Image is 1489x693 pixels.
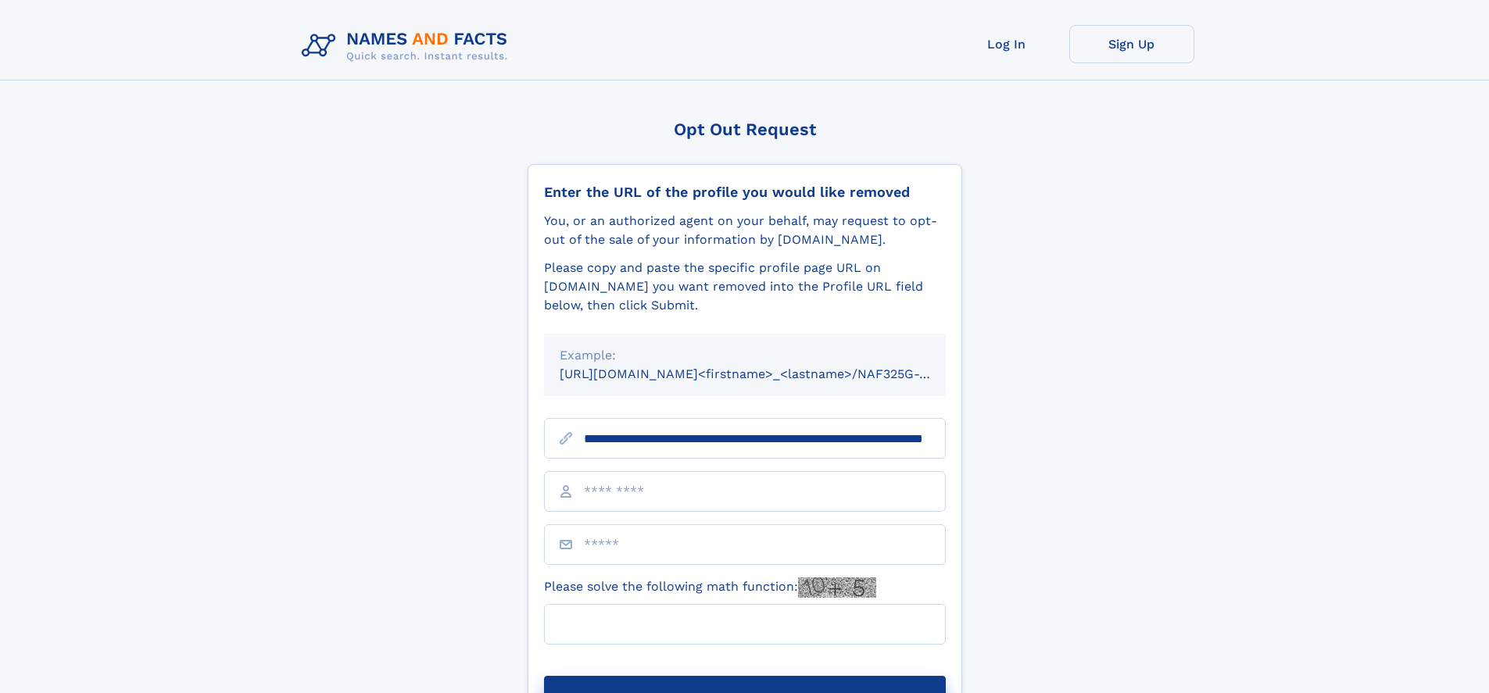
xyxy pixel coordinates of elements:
[544,259,946,315] div: Please copy and paste the specific profile page URL on [DOMAIN_NAME] you want removed into the Pr...
[528,120,962,139] div: Opt Out Request
[944,25,1069,63] a: Log In
[544,577,876,598] label: Please solve the following math function:
[295,25,521,67] img: Logo Names and Facts
[544,212,946,249] div: You, or an authorized agent on your behalf, may request to opt-out of the sale of your informatio...
[544,184,946,201] div: Enter the URL of the profile you would like removed
[1069,25,1194,63] a: Sign Up
[560,366,975,381] small: [URL][DOMAIN_NAME]<firstname>_<lastname>/NAF325G-xxxxxxxx
[560,346,930,365] div: Example:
